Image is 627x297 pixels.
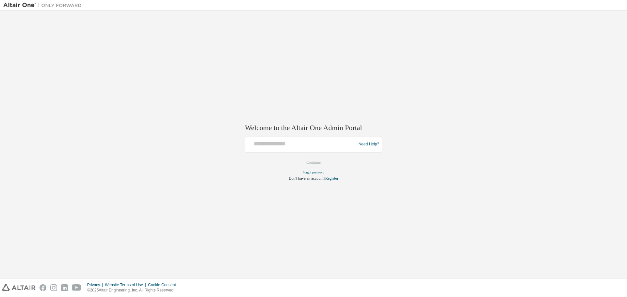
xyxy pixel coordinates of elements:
h2: Welcome to the Altair One Admin Portal [245,124,382,133]
img: linkedin.svg [61,284,68,291]
span: Don't have an account? [289,176,325,181]
img: altair_logo.svg [2,284,36,291]
img: facebook.svg [40,284,46,291]
div: Website Terms of Use [105,282,148,288]
img: Altair One [3,2,85,8]
p: © 2025 Altair Engineering, Inc. All Rights Reserved. [87,288,180,293]
a: Forgot password [303,171,325,174]
div: Cookie Consent [148,282,180,288]
a: Register [325,176,338,181]
div: Privacy [87,282,105,288]
img: youtube.svg [72,284,81,291]
img: instagram.svg [50,284,57,291]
